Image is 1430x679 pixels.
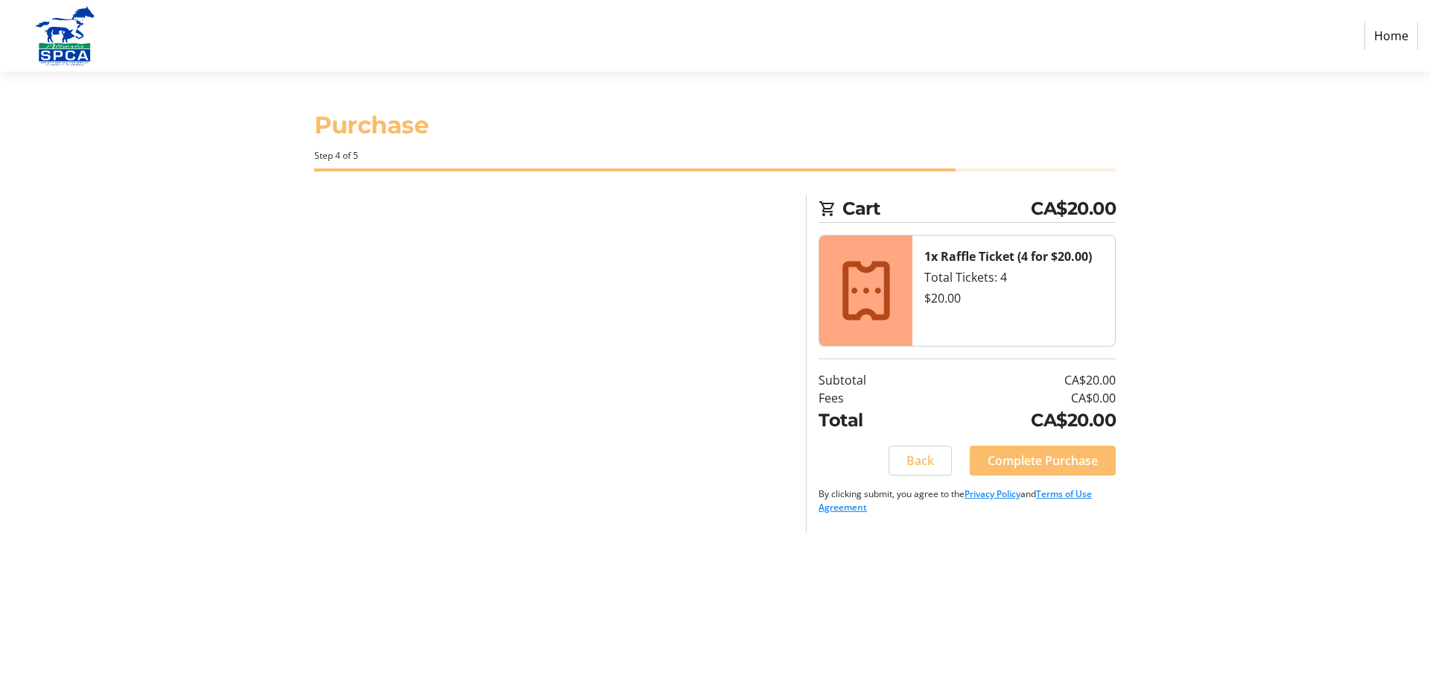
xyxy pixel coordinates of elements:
[314,107,1116,143] h1: Purchase
[12,6,118,66] img: Alberta SPCA's Logo
[988,452,1098,470] span: Complete Purchase
[924,248,1092,265] strong: 1x Raffle Ticket (4 for $20.00)
[924,268,1103,286] div: Total Tickets: 4
[819,371,925,389] td: Subtotal
[925,371,1116,389] td: CA$20.00
[819,487,1092,514] a: Terms of Use Agreement
[925,389,1116,407] td: CA$0.00
[842,195,1031,222] span: Cart
[819,407,925,434] td: Total
[906,452,934,470] span: Back
[819,487,1116,514] p: By clicking submit, you agree to the and
[889,446,952,476] button: Back
[314,149,1116,162] div: Step 4 of 5
[925,407,1116,434] td: CA$20.00
[1031,195,1116,222] span: CA$20.00
[965,487,1020,500] a: Privacy Policy
[924,289,1103,307] div: $20.00
[819,389,925,407] td: Fees
[970,446,1116,476] button: Complete Purchase
[1364,22,1418,50] a: Home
